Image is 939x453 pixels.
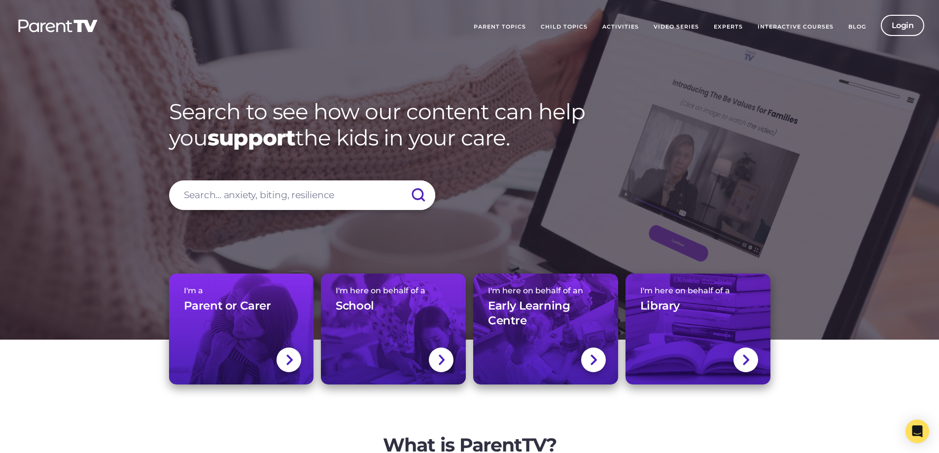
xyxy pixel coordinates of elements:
span: I'm here on behalf of a [640,286,756,295]
h3: School [336,299,374,314]
a: Child Topics [533,15,595,39]
span: I'm here on behalf of a [336,286,451,295]
span: I'm here on behalf of an [488,286,603,295]
img: parenttv-logo-white.4c85aaf.svg [17,19,99,33]
a: I'm aParent or Carer [169,274,314,384]
h1: Search to see how our content can help you the kids in your care. [169,99,770,151]
a: Parent Topics [466,15,533,39]
div: Open Intercom Messenger [905,419,929,443]
a: Login [881,15,925,36]
h3: Parent or Carer [184,299,271,314]
strong: support [208,124,295,151]
a: Video Series [646,15,706,39]
img: svg+xml;base64,PHN2ZyBlbmFibGUtYmFja2dyb3VuZD0ibmV3IDAgMCAxNC44IDI1LjciIHZpZXdCb3g9IjAgMCAxNC44ID... [438,353,445,366]
a: I'm here on behalf of anEarly Learning Centre [473,274,618,384]
a: I'm here on behalf of aSchool [321,274,466,384]
img: svg+xml;base64,PHN2ZyBlbmFibGUtYmFja2dyb3VuZD0ibmV3IDAgMCAxNC44IDI1LjciIHZpZXdCb3g9IjAgMCAxNC44ID... [285,353,293,366]
input: Submit [401,180,435,210]
a: Activities [595,15,646,39]
a: I'm here on behalf of aLibrary [626,274,770,384]
h3: Library [640,299,680,314]
img: svg+xml;base64,PHN2ZyBlbmFibGUtYmFja2dyb3VuZD0ibmV3IDAgMCAxNC44IDI1LjciIHZpZXdCb3g9IjAgMCAxNC44ID... [742,353,749,366]
input: Search... anxiety, biting, resilience [169,180,435,210]
h3: Early Learning Centre [488,299,603,328]
img: svg+xml;base64,PHN2ZyBlbmFibGUtYmFja2dyb3VuZD0ibmV3IDAgMCAxNC44IDI1LjciIHZpZXdCb3g9IjAgMCAxNC44ID... [590,353,597,366]
span: I'm a [184,286,299,295]
a: Blog [841,15,873,39]
a: Experts [706,15,750,39]
a: Interactive Courses [750,15,841,39]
